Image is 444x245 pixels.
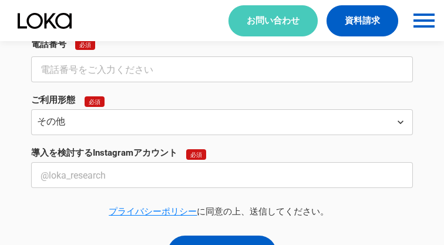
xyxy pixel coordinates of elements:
[109,206,197,217] a: プライバシーポリシー
[190,151,202,158] p: 必須
[31,162,413,188] input: @loka_research
[25,206,413,218] p: に同意の上、送信してください。
[89,98,100,105] p: 必須
[31,38,66,51] p: 電話番号
[228,5,318,36] a: お問い合わせ
[410,6,438,35] button: menu
[31,56,413,82] input: 電話番号をご入力ください
[79,41,91,48] p: 必須
[31,147,177,159] p: 導入を検討するInstagramアカウント
[31,94,75,106] p: ご利用形態
[327,5,398,36] a: 資料請求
